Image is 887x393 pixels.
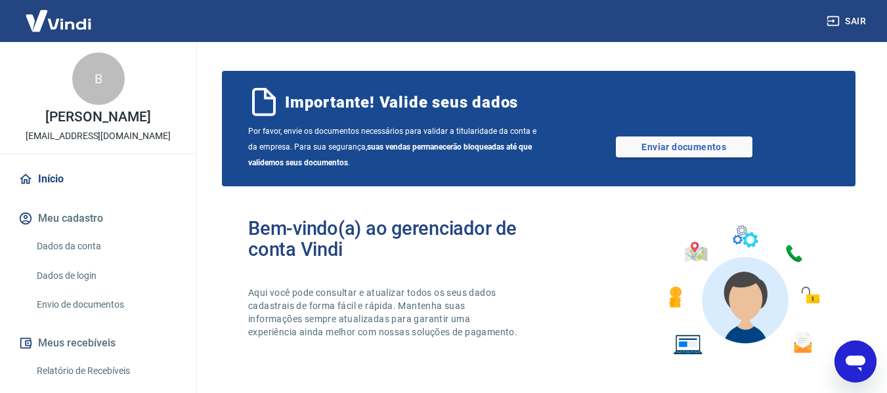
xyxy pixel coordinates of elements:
[834,341,876,383] iframe: Botão para abrir a janela de mensagens
[16,329,181,358] button: Meus recebíveis
[16,204,181,233] button: Meu cadastro
[32,262,181,289] a: Dados de login
[616,136,752,157] a: Enviar documentos
[26,129,171,143] p: [EMAIL_ADDRESS][DOMAIN_NAME]
[248,218,539,260] h2: Bem-vindo(a) ao gerenciador de conta Vindi
[32,291,181,318] a: Envio de documentos
[45,110,150,124] p: [PERSON_NAME]
[657,218,829,363] img: Imagem de um avatar masculino com diversos icones exemplificando as funcionalidades do gerenciado...
[32,358,181,384] a: Relatório de Recebíveis
[248,286,520,339] p: Aqui você pode consultar e atualizar todos os seus dados cadastrais de forma fácil e rápida. Mant...
[72,52,125,105] div: B
[16,1,101,41] img: Vindi
[32,233,181,260] a: Dados da conta
[248,123,539,171] span: Por favor, envie os documentos necessários para validar a titularidade da conta e da empresa. Par...
[16,165,181,194] a: Início
[248,142,532,167] b: suas vendas permanecerão bloqueadas até que validemos seus documentos
[285,92,518,113] span: Importante! Valide seus dados
[824,9,871,33] button: Sair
